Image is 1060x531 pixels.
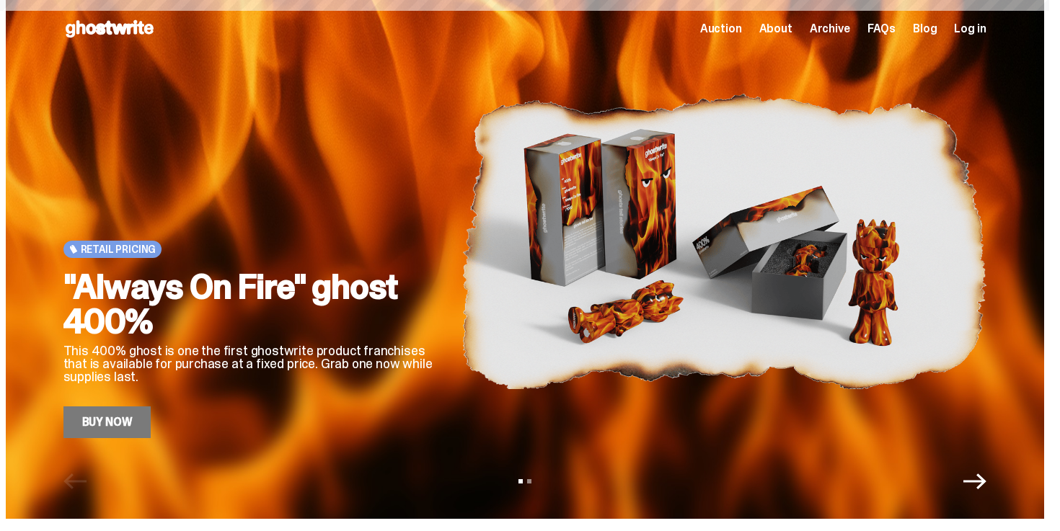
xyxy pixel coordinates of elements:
a: Blog [913,23,937,35]
button: Next [963,470,986,493]
h2: "Always On Fire" ghost 400% [63,269,438,339]
a: About [759,23,792,35]
a: Auction [700,23,742,35]
img: "Always On Fire" ghost 400% [461,45,986,438]
button: View slide 1 [518,479,523,483]
button: View slide 2 [527,479,531,483]
p: This 400% ghost is one the first ghostwrite product franchises that is available for purchase at ... [63,344,438,383]
a: FAQs [867,23,896,35]
a: Log in [954,23,986,35]
a: Archive [810,23,850,35]
a: Buy Now [63,406,151,438]
span: Retail Pricing [81,244,156,255]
